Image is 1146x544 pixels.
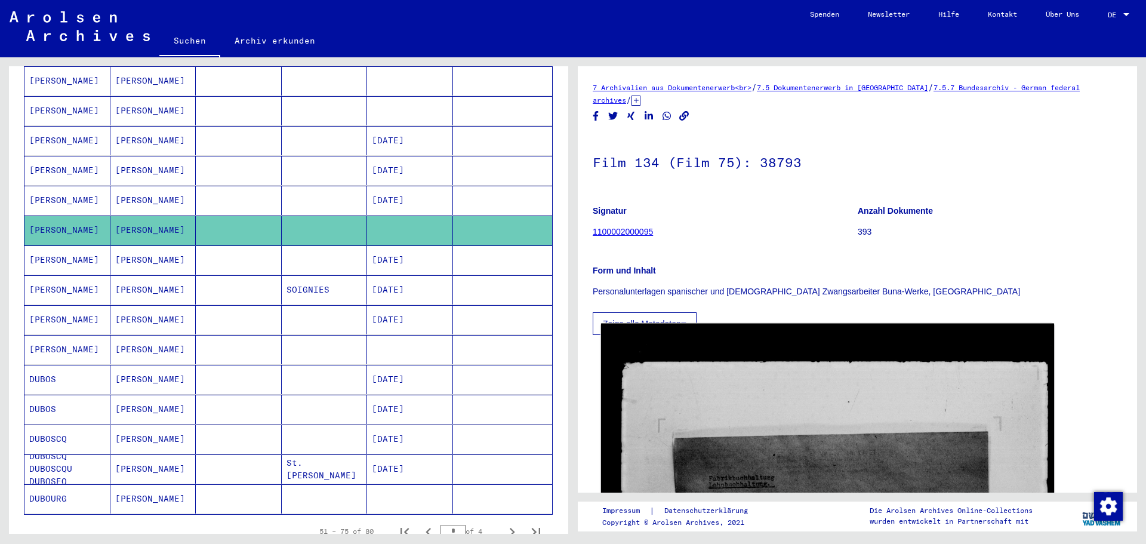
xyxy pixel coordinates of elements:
[602,505,762,517] div: |
[24,395,110,424] mat-cell: DUBOS
[110,66,196,96] mat-cell: [PERSON_NAME]
[24,305,110,334] mat-cell: [PERSON_NAME]
[110,216,196,245] mat-cell: [PERSON_NAME]
[159,26,220,57] a: Suchen
[24,454,110,484] mat-cell: DUBOSCQ DUBOSCQU DUBOSEQ
[593,135,1122,188] h1: Film 134 (Film 75): 38793
[367,186,453,215] mat-cell: [DATE]
[1080,501,1125,531] img: yv_logo.png
[24,126,110,155] mat-cell: [PERSON_NAME]
[24,66,110,96] mat-cell: [PERSON_NAME]
[870,505,1033,516] p: Die Arolsen Archives Online-Collections
[661,109,673,124] button: Share on WhatsApp
[24,365,110,394] mat-cell: DUBOS
[1093,491,1122,520] div: Zustimmung ändern
[367,365,453,394] mat-cell: [DATE]
[110,96,196,125] mat-cell: [PERSON_NAME]
[110,156,196,185] mat-cell: [PERSON_NAME]
[626,94,631,105] span: /
[24,186,110,215] mat-cell: [PERSON_NAME]
[24,425,110,454] mat-cell: DUBOSCQ
[24,216,110,245] mat-cell: [PERSON_NAME]
[110,425,196,454] mat-cell: [PERSON_NAME]
[524,520,548,543] button: Last page
[110,365,196,394] mat-cell: [PERSON_NAME]
[367,245,453,275] mat-cell: [DATE]
[24,245,110,275] mat-cell: [PERSON_NAME]
[625,109,637,124] button: Share on Xing
[593,206,627,216] b: Signatur
[367,454,453,484] mat-cell: [DATE]
[607,109,620,124] button: Share on Twitter
[751,82,757,93] span: /
[24,156,110,185] mat-cell: [PERSON_NAME]
[282,275,368,305] mat-cell: SOIGNIES
[110,275,196,305] mat-cell: [PERSON_NAME]
[593,266,656,275] b: Form und Inhalt
[1108,11,1121,19] span: DE
[319,526,374,537] div: 51 – 75 of 80
[858,206,933,216] b: Anzahl Dokumente
[367,425,453,454] mat-cell: [DATE]
[110,245,196,275] mat-cell: [PERSON_NAME]
[24,96,110,125] mat-cell: [PERSON_NAME]
[678,109,691,124] button: Copy link
[110,305,196,334] mat-cell: [PERSON_NAME]
[593,83,751,92] a: 7 Archivalien aus Dokumentenerwerb<br>
[858,226,1122,238] p: 393
[367,156,453,185] mat-cell: [DATE]
[593,285,1122,298] p: Personalunterlagen spanischer und [DEMOGRAPHIC_DATA] Zwangsarbeiter Buna-Werke, [GEOGRAPHIC_DATA]
[110,126,196,155] mat-cell: [PERSON_NAME]
[110,454,196,484] mat-cell: [PERSON_NAME]
[24,275,110,305] mat-cell: [PERSON_NAME]
[440,525,500,537] div: of 4
[928,82,934,93] span: /
[1094,492,1123,521] img: Zustimmung ändern
[110,335,196,364] mat-cell: [PERSON_NAME]
[757,83,928,92] a: 7.5 Dokumentenerwerb in [GEOGRAPHIC_DATA]
[643,109,655,124] button: Share on LinkedIn
[655,505,762,517] a: Datenschutzerklärung
[110,484,196,514] mat-cell: [PERSON_NAME]
[367,126,453,155] mat-cell: [DATE]
[602,517,762,528] p: Copyright © Arolsen Archives, 2021
[367,305,453,334] mat-cell: [DATE]
[367,275,453,305] mat-cell: [DATE]
[110,395,196,424] mat-cell: [PERSON_NAME]
[24,484,110,514] mat-cell: DUBOURG
[220,26,329,55] a: Archiv erkunden
[500,520,524,543] button: Next page
[593,312,697,335] button: Zeige alle Metadaten
[282,454,368,484] mat-cell: St.[PERSON_NAME]
[593,227,653,236] a: 1100002000095
[393,520,417,543] button: First page
[367,395,453,424] mat-cell: [DATE]
[10,11,150,41] img: Arolsen_neg.svg
[590,109,602,124] button: Share on Facebook
[417,520,440,543] button: Previous page
[110,186,196,215] mat-cell: [PERSON_NAME]
[24,335,110,364] mat-cell: [PERSON_NAME]
[602,505,649,517] a: Impressum
[870,516,1033,527] p: wurden entwickelt in Partnerschaft mit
